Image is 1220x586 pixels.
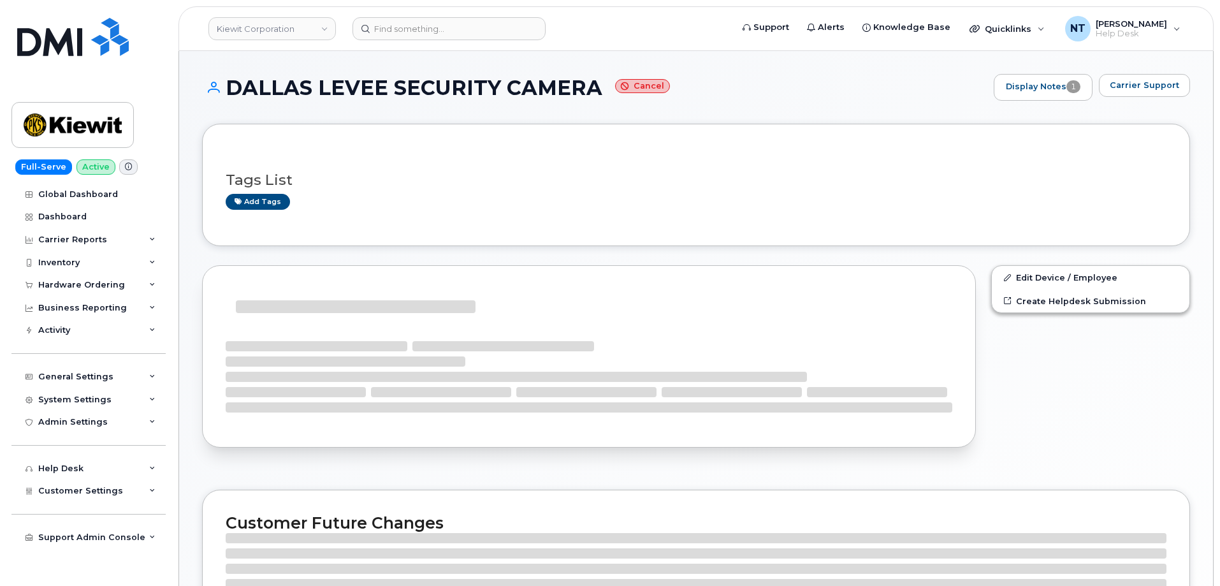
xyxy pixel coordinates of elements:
button: Carrier Support [1099,74,1190,97]
a: Create Helpdesk Submission [992,289,1189,312]
span: 1 [1066,80,1080,93]
a: Display Notes1 [994,74,1093,101]
h3: Tags List [226,172,1166,188]
h2: Customer Future Changes [226,513,1166,532]
a: Add tags [226,194,290,210]
a: Edit Device / Employee [992,266,1189,289]
h1: DALLAS LEVEE SECURITY CAMERA [202,77,987,99]
span: Carrier Support [1110,79,1179,91]
small: Cancel [615,79,670,94]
